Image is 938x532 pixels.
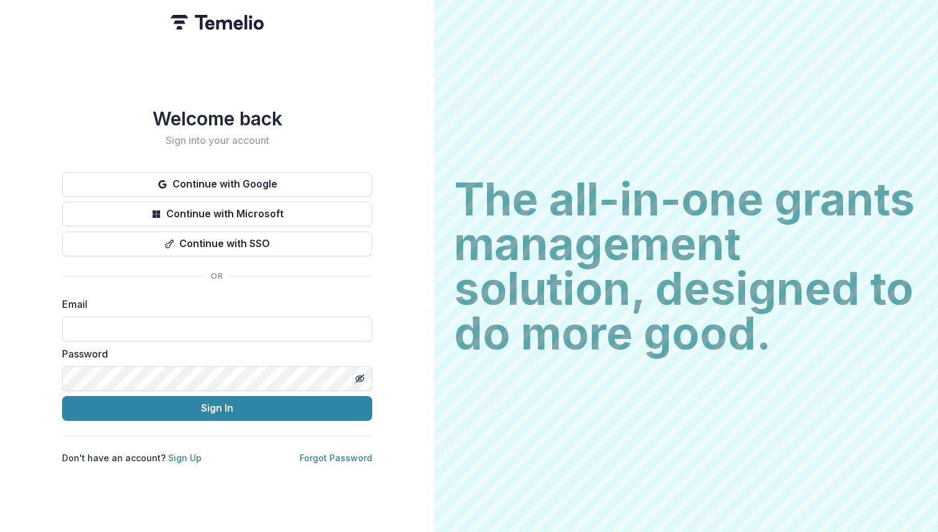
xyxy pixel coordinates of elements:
label: Password [62,346,365,361]
button: Toggle password visibility [350,369,370,389]
h1: Welcome back [62,107,372,130]
button: Continue with SSO [62,232,372,256]
p: Don't have an account? [62,451,202,464]
button: Sign In [62,396,372,421]
button: Continue with Microsoft [62,202,372,227]
a: Forgot Password [300,453,372,463]
img: Temelio [171,15,264,30]
label: Email [62,297,365,312]
h2: Sign into your account [62,135,372,147]
a: Sign Up [168,453,202,463]
button: Continue with Google [62,172,372,197]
